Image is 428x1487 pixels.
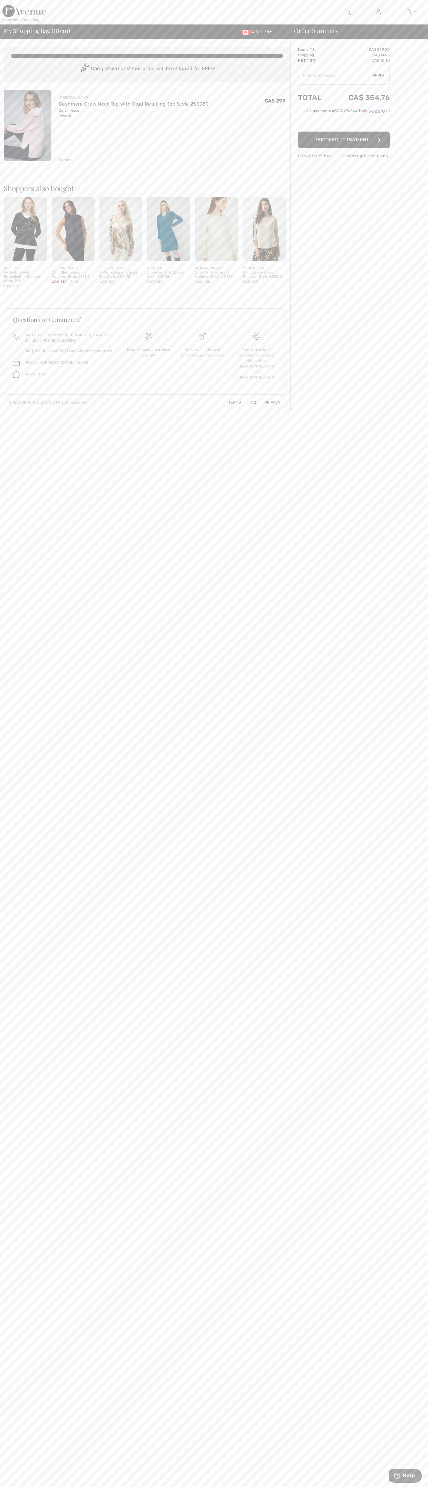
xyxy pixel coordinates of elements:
a: FAQ [242,400,256,404]
span: CA$ 199 [99,280,114,284]
div: COMPLI K [147,266,190,270]
img: Canadian Dollar [241,30,251,35]
div: Free return label included for orders shipped to [GEOGRAPHIC_DATA] and [GEOGRAPHIC_DATA] [234,347,279,380]
img: V-Neck Zipper Casual Top Style 254193 [99,197,142,261]
img: My Info [376,9,381,16]
div: Sparkly Hip-Length Pullover Style 254351 [195,270,238,279]
img: Free shipping on orders over $99 [253,333,260,340]
span: CA$ 149 [147,280,162,284]
span: 1 [414,9,415,15]
img: Sparkly Hip-Length Pullover Style 254351 [195,197,238,261]
div: or 4 payments ofCA$ 88.69withSezzle Click to learn more about Sezzle [298,108,390,116]
div: Delivery is a breeze since we pay the duties! [181,347,225,358]
span: EN [264,30,272,34]
td: CA$ 40.81 [331,58,390,63]
img: search the website [346,9,351,16]
div: [PERSON_NAME] [243,266,286,270]
div: © [GEOGRAPHIC_DATA] All Rights Reserved [9,400,88,405]
td: Shipping [298,52,331,58]
div: < Continue Shopping [2,17,39,23]
td: CA$ 354.76 [331,87,390,108]
img: 1ère Avenue [2,5,46,17]
span: CA$ 169 [243,280,258,284]
div: [PERSON_NAME] [195,266,238,270]
img: Zippered Shift Dress Style 34038 [147,197,190,261]
h2: Shoppers also bought [4,184,290,192]
img: Delivery is a breeze since we pay the duties! [199,333,206,340]
div: [PERSON_NAME] [59,95,209,100]
td: HST (13%) [298,58,331,63]
span: Apply [373,73,385,78]
span: CA$ 150 [195,280,210,284]
div: DOLCEZZA [4,266,47,270]
div: V-Neck Jewel Embellished Pullover Style 75122 [4,270,47,283]
a: [EMAIL_ADDRESS][DOMAIN_NAME] [24,360,88,365]
span: CA$ 299 [265,98,285,104]
img: Sezzle [363,108,385,114]
h3: Questions or Comments? [13,316,276,322]
iframe: Opens a widget where you can find more information [389,1469,422,1484]
td: Items ( ) [298,47,331,52]
div: V-Neck Zipper Casual Top Style 254193 [99,270,142,279]
img: V-Neck Jewel Embellished Pullover Style 75122 [4,197,47,261]
img: Chic Jewel Crew Pullover Style 253214 [243,197,286,261]
div: Chic Jewel Crew Pullover Style 253214 [243,270,286,279]
div: Chic Sleeveless Pullover Style 251115 [52,270,95,279]
iframe: PayPal-paypal [298,116,390,129]
input: Promo code [298,66,373,84]
img: call [13,334,20,340]
a: Terms [221,400,241,404]
div: Order Summary [287,28,424,34]
img: email [13,360,20,367]
img: My Bag [406,9,411,16]
div: Duty & tariff-free | Uninterrupted shipping [298,153,390,159]
div: Free shipping on orders over $99 [126,347,171,358]
span: Online Chat [24,372,45,376]
p: Call us Toll-Free from [GEOGRAPHIC_DATA] or the US at [24,332,114,343]
div: Zippered Shift Dress Style 34038 [147,270,190,279]
img: Cashmere Crew Neck Top with Stud Detailing Top Style 253980 [4,90,51,161]
span: CA$ 110 [52,280,67,284]
span: CA$ 159 [4,284,19,288]
img: Free shipping on orders over $99 [145,333,152,340]
span: 1 [54,26,56,34]
td: Total [298,87,331,108]
p: Dial [PHONE_NUMBER] From All Other Countries [24,348,114,354]
div: [PERSON_NAME] [99,266,142,270]
span: $169 [70,279,80,285]
span: Proceed to Payment [316,137,369,143]
span: My Shopping Bag ( Item) [4,28,70,34]
span: 1 [311,47,313,52]
div: Color: Rose Size: M [59,108,209,119]
div: Congratulations! Your order will be shipped for FREE! [11,63,283,75]
button: Proceed to Payment [298,132,390,148]
a: Privacy [257,400,281,404]
img: Chic Sleeveless Pullover Style 251115 [52,197,95,261]
a: Sign In [371,9,386,16]
a: [PHONE_NUMBER] [41,338,75,343]
span: CA$ 88.69 [336,109,355,113]
td: CA$ 299.00 [331,47,390,52]
div: Remove [59,157,74,162]
div: [PERSON_NAME] [52,266,95,270]
img: Congratulation2.svg [79,63,91,75]
img: chat [13,371,20,378]
div: or 4 payments of with [304,108,390,114]
span: CAD [241,30,261,34]
td: CA$ 14.95 [331,52,390,58]
a: 1 [393,9,423,16]
a: Cashmere Crew Neck Top with Stud Detailing Top Style 253980 [59,101,209,107]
